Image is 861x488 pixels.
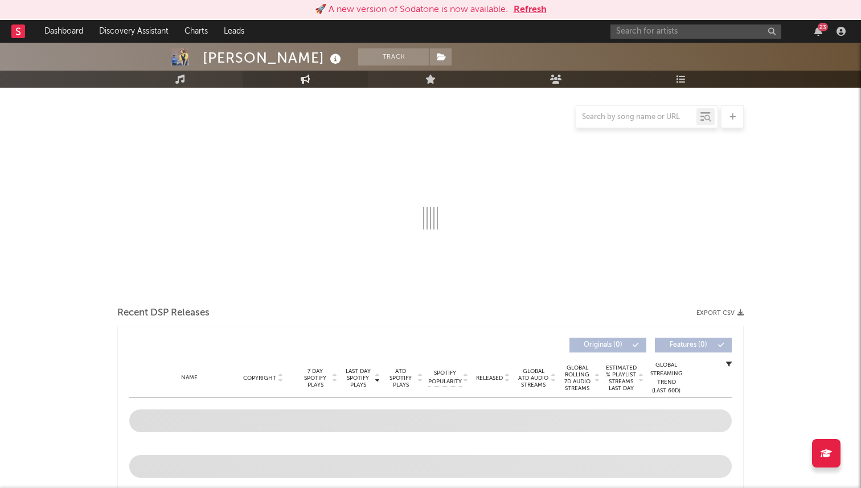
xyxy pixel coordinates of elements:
button: Features(0) [655,338,732,352]
button: Originals(0) [569,338,646,352]
input: Search for artists [610,24,781,39]
button: Refresh [514,3,547,17]
a: Leads [216,20,252,43]
span: Global ATD Audio Streams [518,368,549,388]
div: Name [152,374,227,382]
div: 🚀 A new version of Sodatone is now available. [315,3,508,17]
span: Estimated % Playlist Streams Last Day [605,364,637,392]
div: Global Streaming Trend (Last 60D) [649,361,683,395]
span: Recent DSP Releases [117,306,210,320]
span: Features ( 0 ) [662,342,715,348]
span: 7 Day Spotify Plays [300,368,330,388]
a: Charts [177,20,216,43]
div: 23 [818,23,828,31]
a: Dashboard [36,20,91,43]
span: Music [117,76,158,89]
input: Search by song name or URL [576,113,696,122]
span: ATD Spotify Plays [386,368,416,388]
span: Spotify Popularity [428,369,462,386]
div: [PERSON_NAME] [203,48,344,67]
button: Export CSV [696,310,744,317]
span: Copyright [243,375,276,382]
span: Originals ( 0 ) [577,342,629,348]
a: Discovery Assistant [91,20,177,43]
span: Global Rolling 7D Audio Streams [561,364,593,392]
span: Last Day Spotify Plays [343,368,373,388]
button: Track [358,48,429,65]
button: 23 [814,27,822,36]
span: Released [476,375,503,382]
